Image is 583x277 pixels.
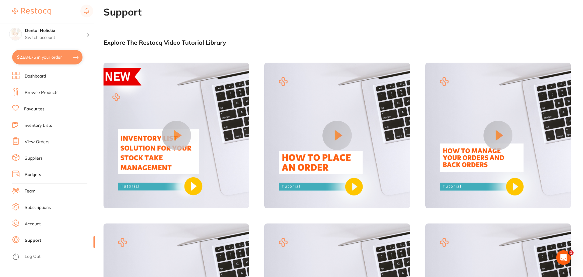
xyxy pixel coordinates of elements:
[25,237,41,244] a: Support
[25,155,43,161] a: Suppliers
[25,73,46,79] a: Dashboard
[556,250,571,265] iframe: Intercom live chat
[25,139,49,145] a: View Orders
[25,188,35,194] a: Team
[25,35,86,41] p: Switch account
[12,8,51,15] img: Restocq Logo
[25,221,41,227] a: Account
[12,252,93,262] button: Log Out
[25,205,51,211] a: Subscriptions
[104,63,249,208] img: Video 1
[25,172,41,178] a: Budgets
[25,28,86,34] h4: Dental Holistix
[25,254,40,260] a: Log Out
[12,5,51,19] a: Restocq Logo
[104,6,583,18] h1: Support
[264,63,410,208] img: Video 2
[569,250,574,255] span: 1
[25,90,58,96] a: Browse Products
[425,63,571,208] img: Video 3
[12,50,83,64] button: $2,884.75 in your order
[24,106,44,112] a: Favourites
[23,123,52,129] a: Inventory Lists
[9,28,22,40] img: Dental Holistix
[104,39,571,46] div: Explore The Restocq Video Tutorial Library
